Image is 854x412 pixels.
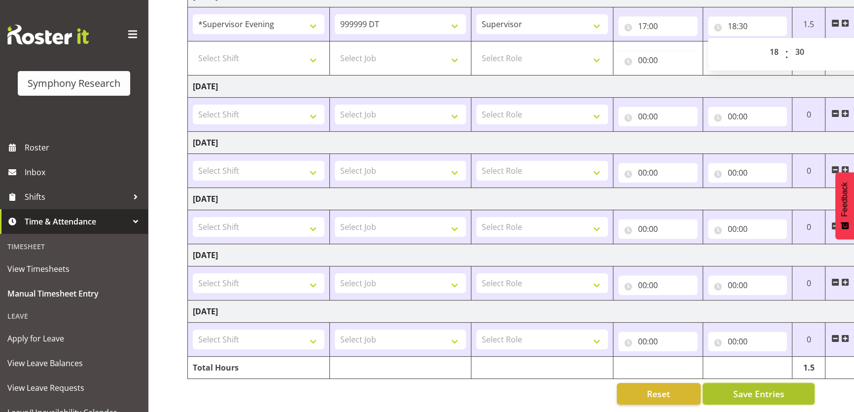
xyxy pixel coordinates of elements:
[618,16,698,36] input: Click to select...
[25,214,128,229] span: Time & Attendance
[708,219,787,239] input: Click to select...
[25,189,128,204] span: Shifts
[7,331,141,346] span: Apply for Leave
[618,275,698,295] input: Click to select...
[708,107,787,126] input: Click to select...
[618,50,698,70] input: Click to select...
[703,383,815,405] button: Save Entries
[792,210,825,244] td: 0
[618,332,698,351] input: Click to select...
[2,326,145,351] a: Apply for Leave
[2,236,145,257] div: Timesheet
[7,262,141,276] span: View Timesheets
[785,42,788,67] span: :
[733,387,784,400] span: Save Entries
[188,357,330,379] td: Total Hours
[2,281,145,306] a: Manual Timesheet Entry
[647,387,670,400] span: Reset
[792,357,825,379] td: 1.5
[617,383,701,405] button: Reset
[708,275,787,295] input: Click to select...
[25,165,143,180] span: Inbox
[2,375,145,400] a: View Leave Requests
[618,107,698,126] input: Click to select...
[7,356,141,371] span: View Leave Balances
[618,163,698,183] input: Click to select...
[28,76,120,91] div: Symphony Research
[2,306,145,326] div: Leave
[708,16,787,36] input: Click to select...
[835,172,854,239] button: Feedback - Show survey
[840,182,849,217] span: Feedback
[2,257,145,281] a: View Timesheets
[792,266,825,300] td: 0
[2,351,145,375] a: View Leave Balances
[25,140,143,155] span: Roster
[618,219,698,239] input: Click to select...
[792,154,825,188] td: 0
[7,286,141,301] span: Manual Timesheet Entry
[708,332,787,351] input: Click to select...
[7,380,141,395] span: View Leave Requests
[792,7,825,41] td: 1.5
[792,323,825,357] td: 0
[792,98,825,132] td: 0
[708,163,787,183] input: Click to select...
[7,25,89,44] img: Rosterit website logo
